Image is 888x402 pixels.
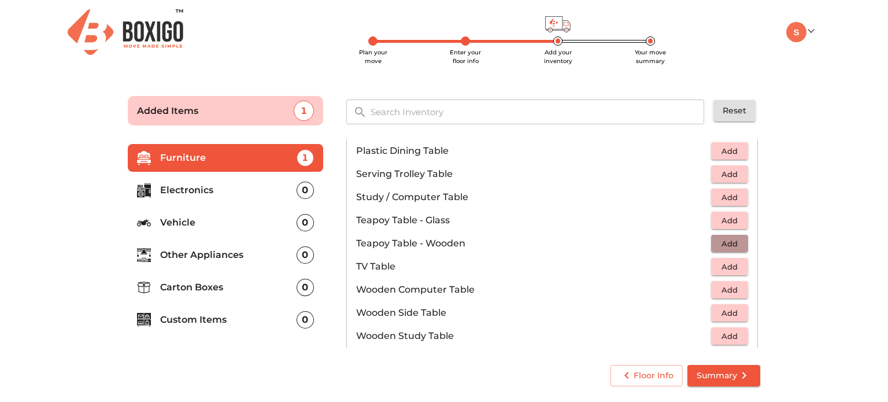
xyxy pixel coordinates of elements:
[160,313,297,327] p: Custom Items
[711,304,748,322] button: Add
[711,189,748,206] button: Add
[160,183,297,197] p: Electronics
[717,145,742,158] span: Add
[723,104,746,118] span: Reset
[635,49,666,65] span: Your move summary
[356,329,711,343] p: Wooden Study Table
[297,214,314,231] div: 0
[356,144,711,158] p: Plastic Dining Table
[620,368,674,383] span: Floor Info
[717,191,742,204] span: Add
[711,142,748,160] button: Add
[697,368,751,383] span: Summary
[356,260,711,274] p: TV Table
[356,283,711,297] p: Wooden Computer Table
[297,279,314,296] div: 0
[717,260,742,274] span: Add
[160,216,297,230] p: Vehicle
[711,165,748,183] button: Add
[713,100,756,121] button: Reset
[297,182,314,199] div: 0
[297,149,314,167] div: 1
[717,330,742,343] span: Add
[687,365,760,386] button: Summary
[359,49,387,65] span: Plan your move
[450,49,481,65] span: Enter your floor info
[356,213,711,227] p: Teapoy Table - Glass
[711,258,748,276] button: Add
[711,212,748,230] button: Add
[717,214,742,227] span: Add
[137,104,294,118] p: Added Items
[297,311,314,329] div: 0
[68,9,183,55] img: Boxigo
[294,101,314,121] div: 1
[297,246,314,264] div: 0
[364,99,712,124] input: Search Inventory
[717,237,742,250] span: Add
[711,327,748,345] button: Add
[356,190,711,204] p: Study / Computer Table
[711,281,748,299] button: Add
[356,167,711,181] p: Serving Trolley Table
[711,235,748,253] button: Add
[160,151,297,165] p: Furniture
[717,283,742,297] span: Add
[356,306,711,320] p: Wooden Side Table
[610,365,683,386] button: Floor Info
[717,168,742,181] span: Add
[544,49,572,65] span: Add your inventory
[160,248,297,262] p: Other Appliances
[160,281,297,294] p: Carton Boxes
[717,307,742,320] span: Add
[356,237,711,250] p: Teapoy Table - Wooden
